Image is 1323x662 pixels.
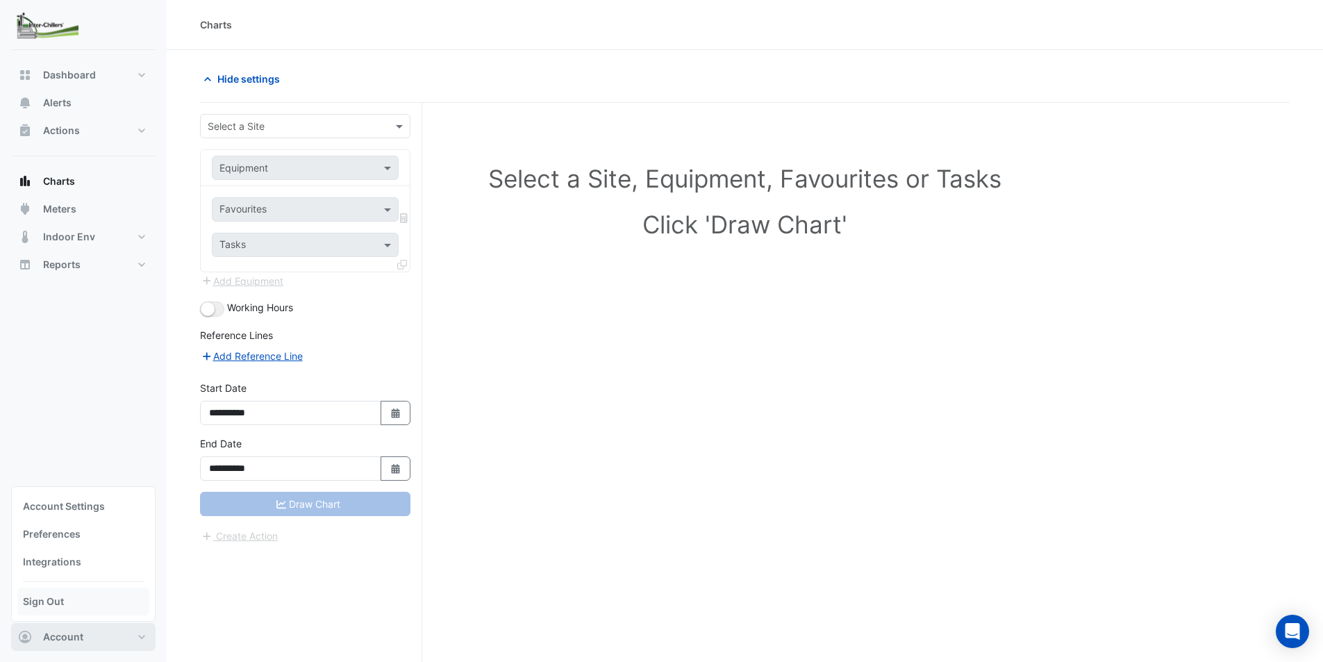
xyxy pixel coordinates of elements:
[390,463,402,474] fa-icon: Select Date
[17,11,79,38] img: Company Logo
[217,72,280,86] span: Hide settings
[17,493,149,520] a: Account Settings
[200,436,242,451] label: End Date
[11,623,156,651] button: Account
[217,201,267,220] div: Favourites
[18,174,32,188] app-icon: Charts
[398,212,410,224] span: Choose Function
[200,17,232,32] div: Charts
[17,520,149,548] a: Preferences
[231,164,1259,193] h1: Select a Site, Equipment, Favourites or Tasks
[11,486,156,622] div: Account
[200,348,303,364] button: Add Reference Line
[227,301,293,313] span: Working Hours
[43,96,72,110] span: Alerts
[390,407,402,419] fa-icon: Select Date
[43,630,83,644] span: Account
[217,237,246,255] div: Tasks
[11,89,156,117] button: Alerts
[43,68,96,82] span: Dashboard
[18,202,32,216] app-icon: Meters
[43,202,76,216] span: Meters
[18,68,32,82] app-icon: Dashboard
[200,529,278,540] app-escalated-ticket-create-button: Please correct errors first
[17,588,149,615] a: Sign Out
[18,96,32,110] app-icon: Alerts
[200,328,273,342] label: Reference Lines
[18,230,32,244] app-icon: Indoor Env
[43,124,80,138] span: Actions
[43,258,81,272] span: Reports
[18,124,32,138] app-icon: Actions
[11,117,156,144] button: Actions
[200,381,247,395] label: Start Date
[17,548,149,576] a: Integrations
[11,195,156,223] button: Meters
[231,210,1259,239] h1: Click 'Draw Chart'
[11,167,156,195] button: Charts
[43,230,95,244] span: Indoor Env
[11,251,156,279] button: Reports
[1276,615,1309,648] div: Open Intercom Messenger
[200,67,289,91] button: Hide settings
[11,61,156,89] button: Dashboard
[11,223,156,251] button: Indoor Env
[397,258,407,270] span: Clone Favourites and Tasks from this Equipment to other Equipment
[18,258,32,272] app-icon: Reports
[43,174,75,188] span: Charts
